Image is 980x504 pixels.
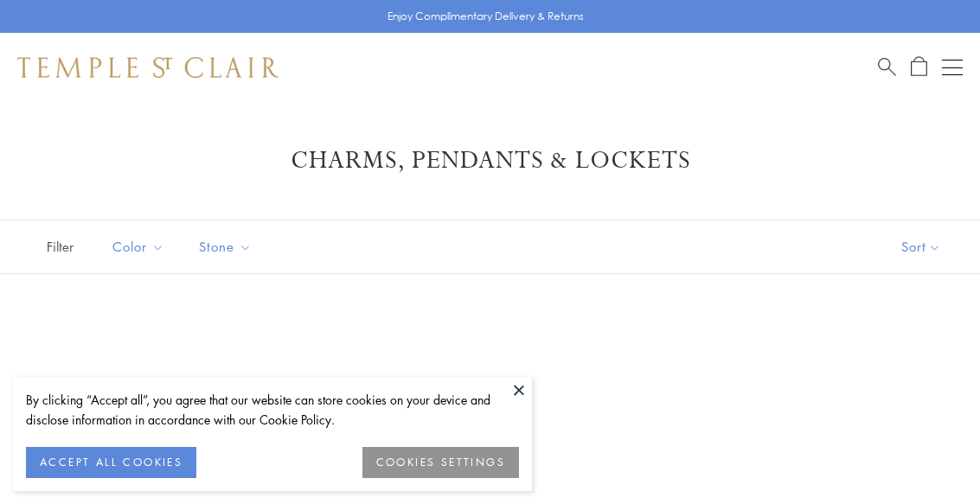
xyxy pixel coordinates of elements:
button: Show sort by [862,220,980,273]
p: Enjoy Complimentary Delivery & Returns [388,8,584,25]
div: By clicking “Accept all”, you agree that our website can store cookies on your device and disclos... [26,390,519,430]
button: Color [99,227,177,266]
a: Search [878,56,896,78]
img: Temple St. Clair [17,57,279,78]
a: Open Shopping Bag [911,56,927,78]
iframe: Gorgias live chat messenger [894,423,963,487]
span: Stone [190,236,265,258]
span: Color [104,236,177,258]
button: Stone [186,227,265,266]
button: COOKIES SETTINGS [362,447,519,478]
button: Open navigation [942,57,963,78]
h1: Charms, Pendants & Lockets [43,145,937,176]
button: ACCEPT ALL COOKIES [26,447,196,478]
